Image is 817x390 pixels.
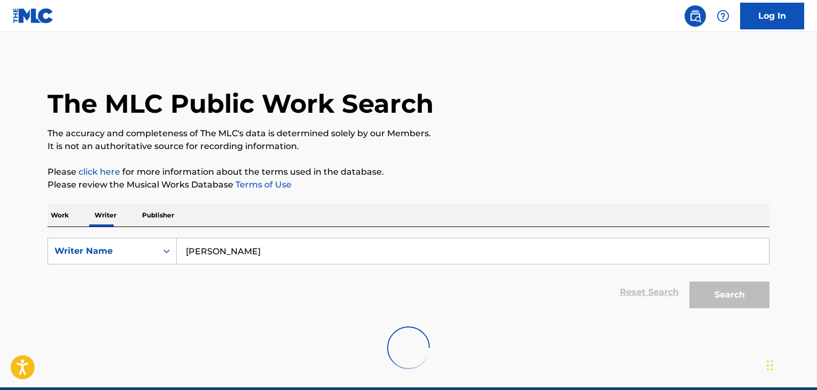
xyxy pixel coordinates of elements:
[712,5,734,27] div: Help
[13,8,54,24] img: MLC Logo
[48,204,72,227] p: Work
[139,204,177,227] p: Publisher
[48,238,769,314] form: Search Form
[384,323,433,372] img: preloader
[91,204,120,227] p: Writer
[48,140,769,153] p: It is not an authoritative source for recording information.
[685,5,706,27] a: Public Search
[48,88,434,120] h1: The MLC Public Work Search
[767,349,773,381] div: Drag
[48,166,769,178] p: Please for more information about the terms used in the database.
[717,10,729,22] img: help
[689,10,702,22] img: search
[48,178,769,191] p: Please review the Musical Works Database
[78,167,120,177] a: click here
[764,339,817,390] iframe: Chat Widget
[740,3,804,29] a: Log In
[233,180,292,190] a: Terms of Use
[48,127,769,140] p: The accuracy and completeness of The MLC's data is determined solely by our Members.
[54,245,151,258] div: Writer Name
